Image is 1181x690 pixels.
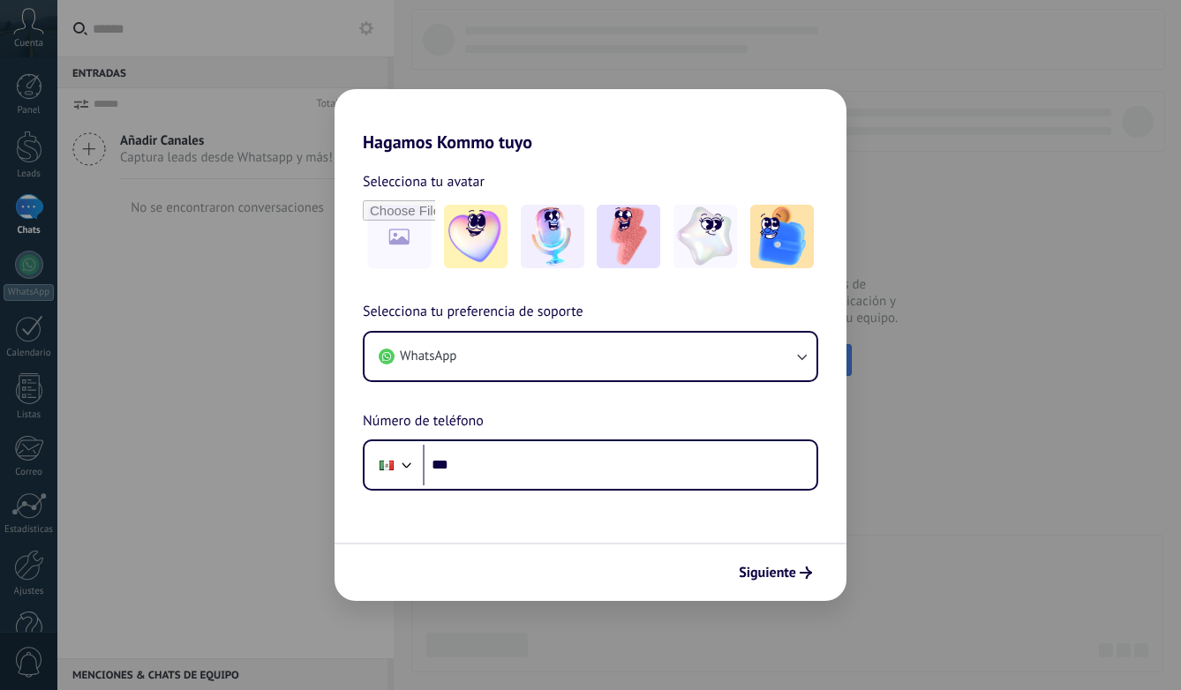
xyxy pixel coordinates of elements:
span: Número de teléfono [363,410,484,433]
img: -5.jpeg [750,205,814,268]
span: Selecciona tu preferencia de soporte [363,301,583,324]
span: WhatsApp [400,348,456,365]
button: Siguiente [731,558,820,588]
img: -2.jpeg [521,205,584,268]
span: Selecciona tu avatar [363,170,485,193]
img: -1.jpeg [444,205,508,268]
h2: Hagamos Kommo tuyo [335,89,846,153]
span: Siguiente [739,566,796,579]
div: Mexico: + 52 [370,446,403,484]
img: -3.jpeg [597,205,660,268]
button: WhatsApp [365,333,816,380]
img: -4.jpeg [673,205,737,268]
